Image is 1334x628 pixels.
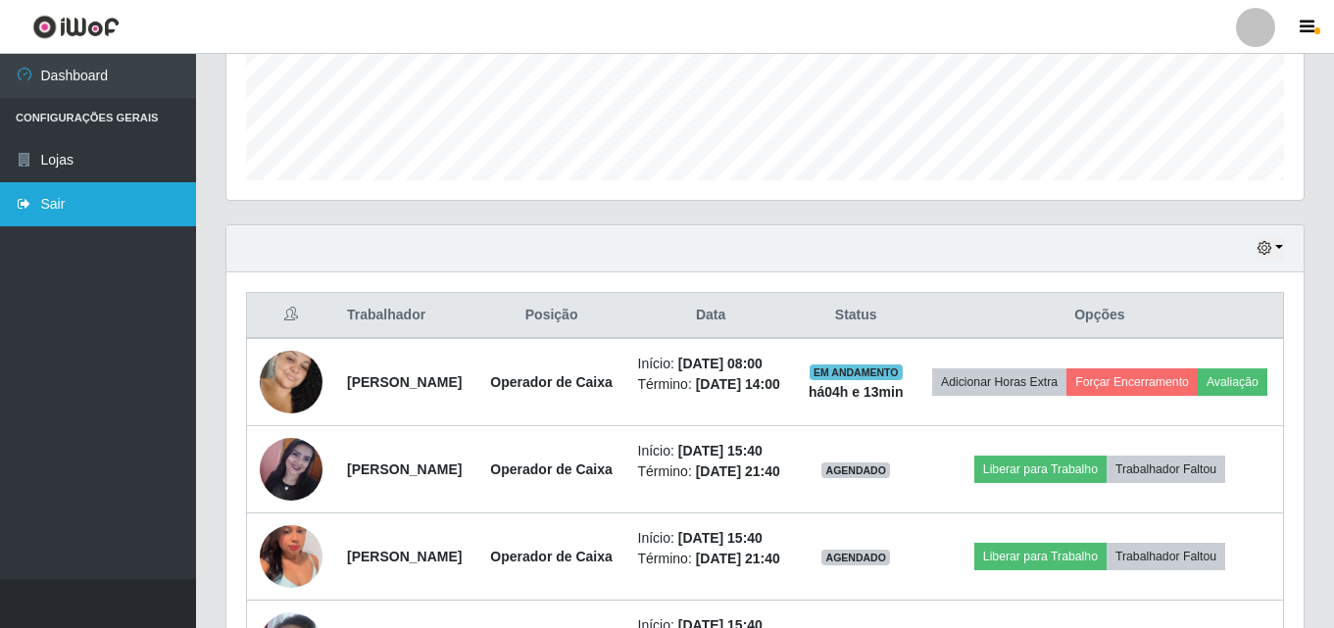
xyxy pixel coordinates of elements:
time: [DATE] 15:40 [678,530,763,546]
strong: [PERSON_NAME] [347,374,462,390]
strong: [PERSON_NAME] [347,549,462,564]
span: AGENDADO [821,550,890,565]
time: [DATE] 08:00 [678,356,763,371]
button: Liberar para Trabalho [974,456,1107,483]
strong: Operador de Caixa [490,549,613,564]
time: [DATE] 21:40 [696,463,780,479]
li: Término: [638,549,784,569]
li: Início: [638,354,784,374]
span: AGENDADO [821,462,890,478]
span: EM ANDAMENTO [810,364,903,380]
th: Trabalhador [335,293,477,339]
th: Posição [477,293,626,339]
button: Avaliação [1198,368,1267,396]
li: Início: [638,528,784,549]
img: 1750087788307.jpeg [260,334,322,430]
li: Término: [638,374,784,395]
strong: há 04 h e 13 min [809,384,904,400]
button: Adicionar Horas Extra [932,368,1066,396]
time: [DATE] 14:00 [696,376,780,392]
button: Forçar Encerramento [1066,368,1198,396]
strong: [PERSON_NAME] [347,461,462,477]
th: Status [796,293,916,339]
time: [DATE] 21:40 [696,551,780,566]
th: Data [626,293,796,339]
button: Liberar para Trabalho [974,543,1107,570]
li: Início: [638,441,784,461]
button: Trabalhador Faltou [1107,543,1225,570]
button: Trabalhador Faltou [1107,456,1225,483]
th: Opções [916,293,1284,339]
img: CoreUI Logo [32,15,120,39]
time: [DATE] 15:40 [678,443,763,459]
strong: Operador de Caixa [490,461,613,477]
img: 1705542022444.jpeg [260,501,322,612]
strong: Operador de Caixa [490,374,613,390]
li: Término: [638,461,784,482]
img: 1752499690681.jpeg [260,438,322,501]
